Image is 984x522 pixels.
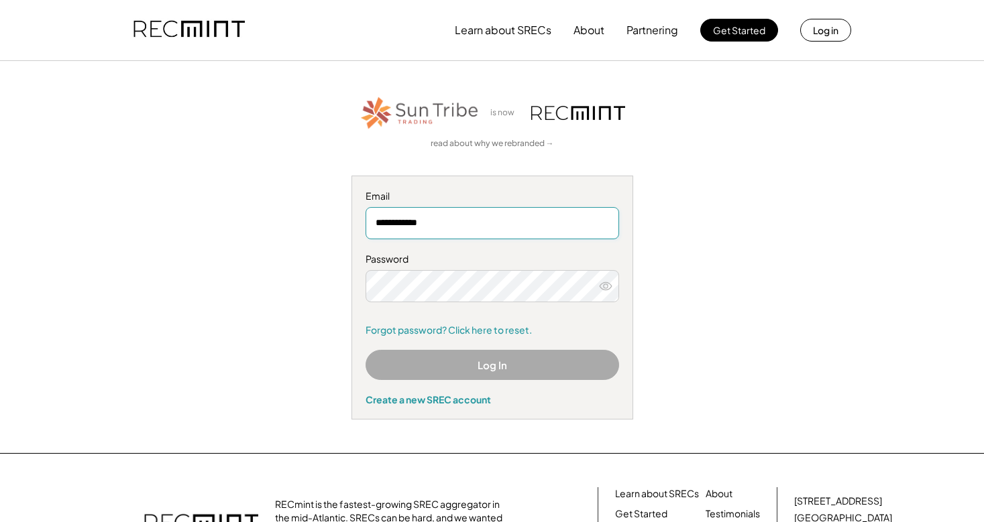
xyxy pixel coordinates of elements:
div: Email [366,190,619,203]
button: Log In [366,350,619,380]
a: Learn about SRECs [615,487,699,501]
a: Forgot password? Click here to reset. [366,324,619,337]
a: read about why we rebranded → [431,138,554,149]
a: Testimonials [706,507,760,521]
div: Create a new SREC account [366,393,619,405]
button: About [573,17,604,44]
button: Get Started [700,19,778,42]
img: recmint-logotype%403x.png [531,106,625,120]
img: recmint-logotype%403x.png [133,7,245,53]
a: About [706,487,732,501]
a: Get Started [615,507,667,521]
img: STT_Horizontal_Logo%2B-%2BColor.png [360,94,480,131]
button: Partnering [626,17,678,44]
button: Learn about SRECs [455,17,551,44]
button: Log in [800,19,851,42]
div: is now [487,107,525,119]
div: Password [366,253,619,266]
div: [STREET_ADDRESS] [794,495,882,508]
